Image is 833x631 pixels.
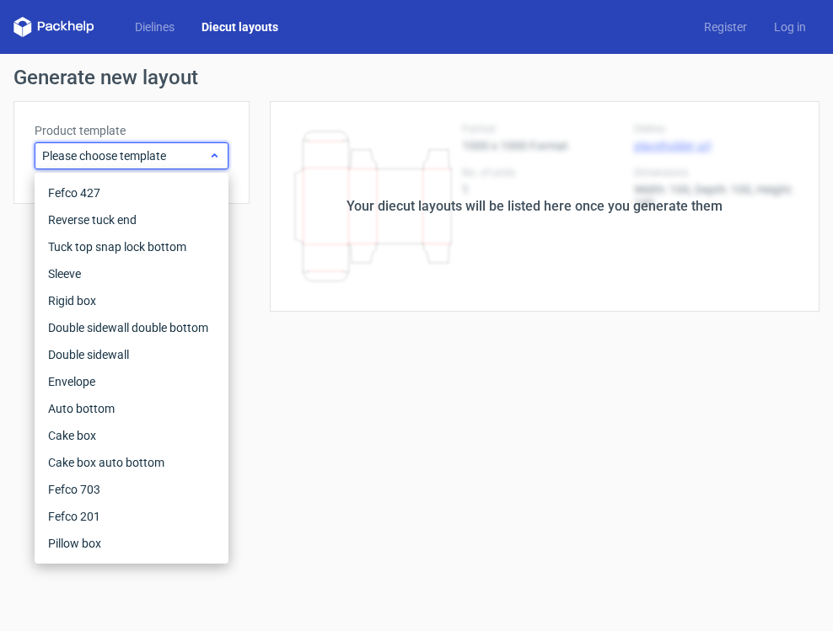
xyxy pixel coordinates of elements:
div: Tuck top snap lock bottom [41,233,222,260]
div: Pillow box [41,530,222,557]
a: Log in [760,19,820,35]
div: Cake box [41,422,222,449]
a: Diecut layouts [188,19,292,35]
div: Envelope [41,368,222,395]
div: Fefco 703 [41,476,222,503]
a: Dielines [121,19,188,35]
span: Please choose template [42,147,208,164]
h1: Generate new layout [13,67,820,88]
div: Cake box auto bottom [41,449,222,476]
div: Sleeve [41,260,222,287]
div: Rigid box [41,287,222,314]
div: Your diecut layouts will be listed here once you generate them [347,196,723,217]
div: Double sidewall double bottom [41,314,222,341]
a: Register [691,19,760,35]
div: Auto bottom [41,395,222,422]
div: Double sidewall [41,341,222,368]
div: Fefco 427 [41,179,222,206]
div: Fefco 201 [41,503,222,530]
label: Product template [35,122,228,139]
div: Reverse tuck end [41,206,222,233]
